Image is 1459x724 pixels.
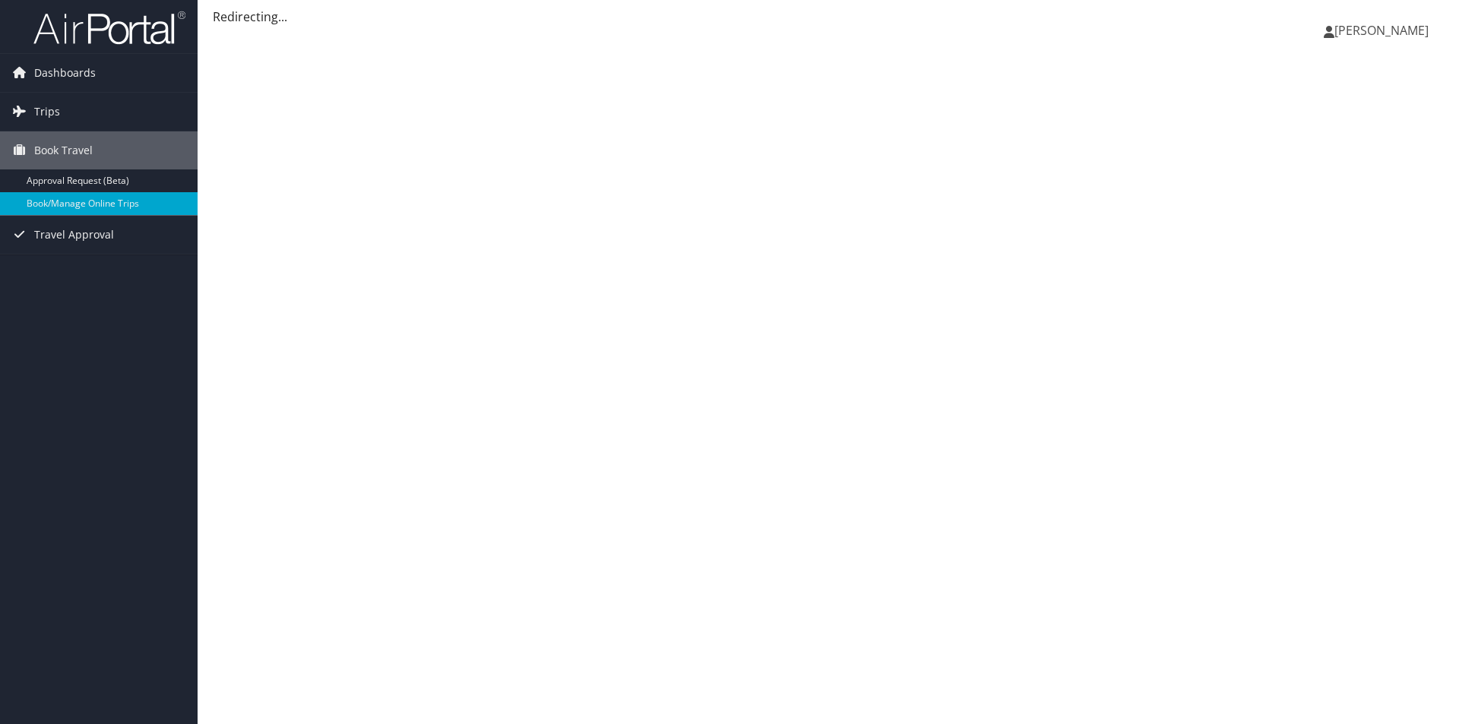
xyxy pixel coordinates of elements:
[33,10,185,46] img: airportal-logo.png
[34,54,96,92] span: Dashboards
[34,93,60,131] span: Trips
[1334,22,1429,39] span: [PERSON_NAME]
[34,131,93,169] span: Book Travel
[213,8,1444,26] div: Redirecting...
[34,216,114,254] span: Travel Approval
[1324,8,1444,53] a: [PERSON_NAME]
